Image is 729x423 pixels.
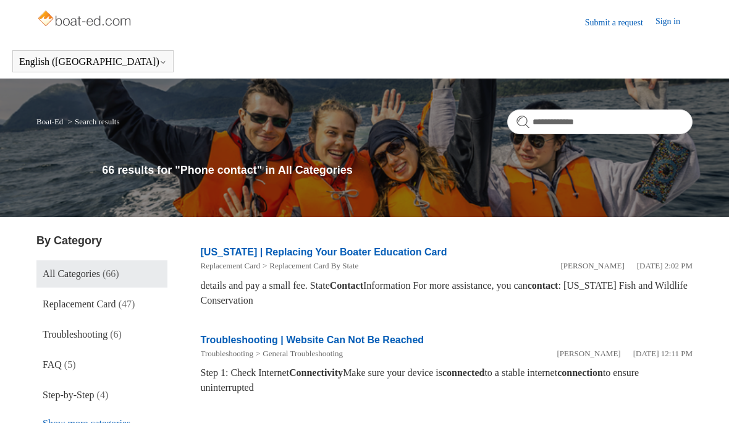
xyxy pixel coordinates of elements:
span: FAQ [43,359,62,370]
span: Step-by-Step [43,390,95,400]
time: 05/21/2024, 14:02 [637,261,693,270]
span: (6) [110,329,122,340]
div: details and pay a small fee. State Information For more assistance, you can : [US_STATE] Fish and... [201,278,693,308]
span: (5) [64,359,76,370]
input: Search [507,109,693,134]
h3: By Category [36,233,167,249]
a: Replacement Card [201,261,260,270]
a: Boat-Ed [36,117,63,126]
li: [PERSON_NAME] [560,260,624,272]
span: Troubleshooting [43,329,107,340]
em: contact [528,280,558,291]
em: connected [442,367,484,378]
a: Sign in [655,15,693,30]
span: Replacement Card [43,299,116,309]
a: Troubleshooting (6) [36,321,167,348]
div: Step 1: Check Internet Make sure your device is to a stable internet to ensure uninterrupted [201,365,693,395]
h1: 66 results for "Phone contact" in All Categories [102,162,693,179]
div: Chat Support [649,382,720,414]
time: 03/15/2024, 12:11 [633,349,693,358]
a: Replacement Card (47) [36,291,167,318]
li: Boat-Ed [36,117,65,126]
a: All Categories (66) [36,260,167,288]
li: Replacement Card By State [260,260,358,272]
em: Connectivity [289,367,343,378]
span: All Categories [43,268,100,279]
li: Search results [65,117,120,126]
a: Step-by-Step (4) [36,382,167,409]
li: Troubleshooting [201,348,253,360]
a: [US_STATE] | Replacing Your Boater Education Card [201,247,447,257]
li: [PERSON_NAME] [557,348,620,360]
em: Contact [330,280,363,291]
li: Replacement Card [201,260,260,272]
a: Submit a request [585,16,655,29]
img: Boat-Ed Help Center home page [36,7,135,32]
a: General Troubleshooting [263,349,343,358]
a: Replacement Card By State [269,261,358,270]
button: English ([GEOGRAPHIC_DATA]) [19,56,167,67]
span: (4) [97,390,109,400]
a: Troubleshooting | Website Can Not Be Reached [201,335,424,345]
a: Troubleshooting [201,349,253,358]
li: General Troubleshooting [253,348,343,360]
span: (66) [103,268,119,279]
span: (47) [119,299,135,309]
em: connection [557,367,603,378]
a: FAQ (5) [36,351,167,378]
